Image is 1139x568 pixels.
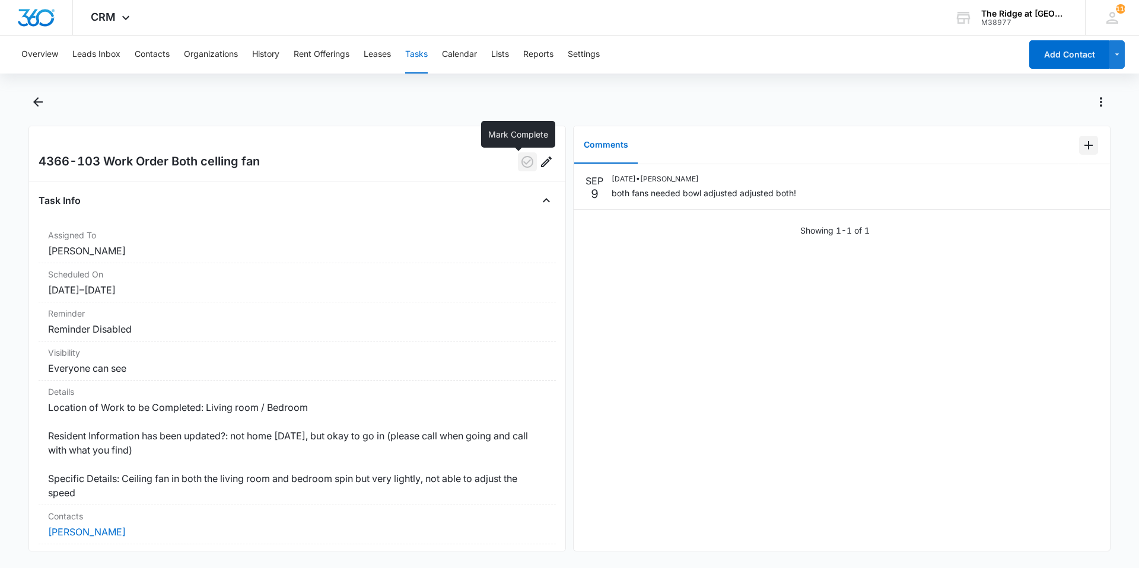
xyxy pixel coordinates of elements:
div: Contacts[PERSON_NAME] [39,505,556,544]
button: Close [537,191,556,210]
button: Back [28,92,47,111]
button: Settings [568,36,600,74]
button: Reports [523,36,553,74]
dt: Visibility [48,346,546,359]
dd: Location of Work to be Completed: Living room / Bedroom Resident Information has been updated?: n... [48,400,546,500]
dd: Reminder Disabled [48,322,546,336]
button: Add Comment [1079,136,1098,155]
button: Leads Inbox [72,36,120,74]
div: Assigned To[PERSON_NAME] [39,224,556,263]
button: Edit [537,152,556,171]
div: notifications count [1116,4,1125,14]
a: [PERSON_NAME] [48,526,126,538]
div: Mark Complete [481,121,555,148]
div: Scheduled On[DATE]–[DATE] [39,263,556,302]
button: Actions [1092,92,1111,111]
h2: 4366-103 Work Order Both celling fan [39,152,260,171]
dd: [DATE] – [DATE] [48,283,546,297]
dt: Details [48,385,546,398]
button: Lists [491,36,509,74]
button: Contacts [135,36,170,74]
button: Overview [21,36,58,74]
dt: Reminder [48,307,546,320]
p: both fans needed bowl adjusted adjusted both! [612,187,796,199]
span: 116 [1116,4,1125,14]
p: Showing 1-1 of 1 [800,224,870,237]
div: account id [981,18,1068,27]
button: Leases [364,36,391,74]
p: SEP [586,174,603,188]
button: Add Contact [1029,40,1109,69]
button: Tasks [405,36,428,74]
button: History [252,36,279,74]
p: 9 [591,188,599,200]
div: ReminderReminder Disabled [39,302,556,342]
dt: Assigned To [48,229,546,241]
dd: [PERSON_NAME] [48,244,546,258]
span: CRM [91,11,116,23]
dt: Last Updated [48,549,546,561]
div: DetailsLocation of Work to be Completed: Living room / Bedroom Resident Information has been upda... [39,381,556,505]
dt: Scheduled On [48,268,546,280]
h4: Task Info [39,193,81,208]
div: account name [981,9,1068,18]
p: [DATE] • [PERSON_NAME] [612,174,796,184]
button: Rent Offerings [294,36,349,74]
button: Organizations [184,36,238,74]
button: Calendar [442,36,477,74]
dd: Everyone can see [48,361,546,375]
dt: Contacts [48,510,546,522]
div: VisibilityEveryone can see [39,342,556,381]
button: Comments [574,127,638,164]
